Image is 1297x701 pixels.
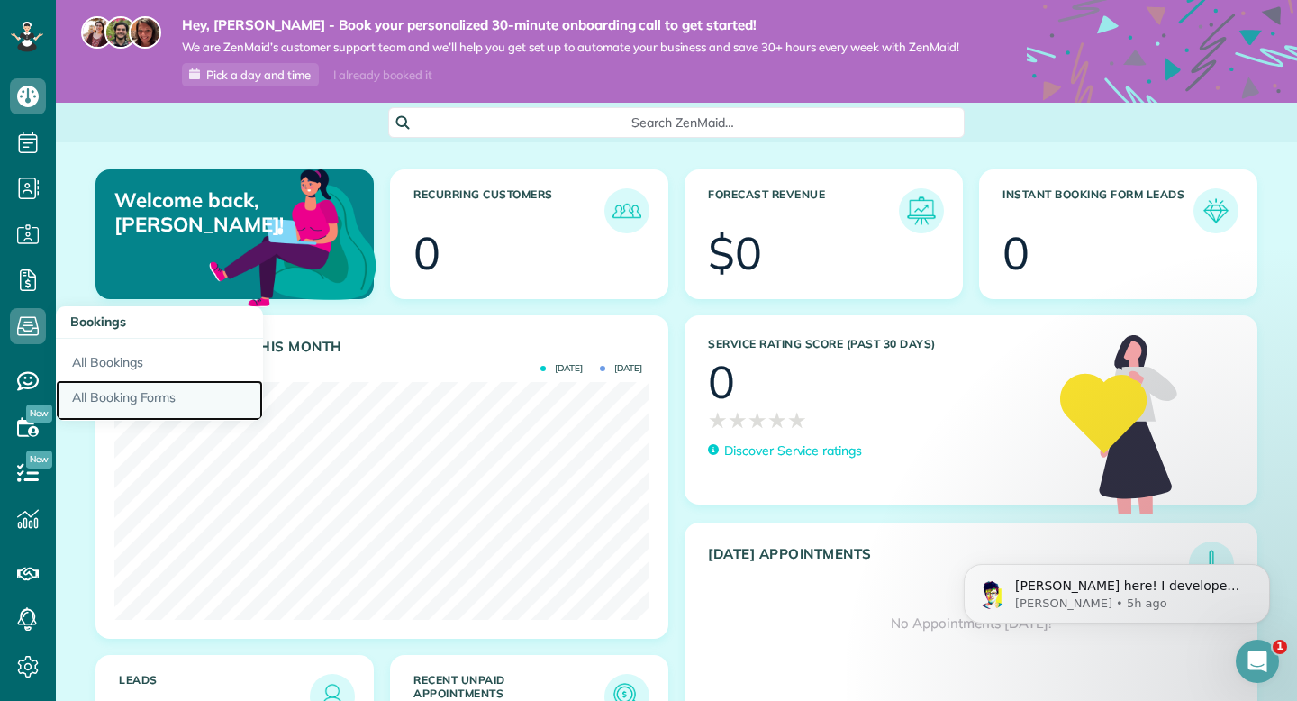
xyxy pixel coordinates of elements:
img: jorge-587dff0eeaa6aab1f244e6dc62b8924c3b6ad411094392a53c71c6c4a576187d.jpg [104,16,137,49]
div: No Appointments [DATE]! [685,587,1256,660]
span: ★ [767,405,787,436]
div: 0 [1002,231,1029,276]
p: Discover Service ratings [724,442,862,460]
img: maria-72a9807cf96188c08ef61303f053569d2e2a8a1cde33d635c8a3ac13582a053d.jpg [81,16,113,49]
h3: Forecast Revenue [708,188,899,233]
h3: Recurring Customers [413,188,604,233]
strong: Hey, [PERSON_NAME] - Book your personalized 30-minute onboarding call to get started! [182,16,959,34]
img: icon_recurring_customers-cf858462ba22bcd05b5a5880d41d6543d210077de5bb9ebc9590e49fd87d84ed.png [609,193,645,229]
iframe: Intercom live chat [1236,640,1279,683]
span: 1 [1273,640,1287,654]
span: We are ZenMaid’s customer support team and we’ll help you get set up to automate your business an... [182,40,959,55]
p: Welcome back, [PERSON_NAME]! [114,188,283,236]
a: All Booking Forms [56,380,263,422]
span: Pick a day and time [206,68,311,82]
span: ★ [787,405,807,436]
a: All Bookings [56,339,263,380]
span: [DATE] [600,364,642,373]
h3: Actual Revenue this month [119,339,649,355]
div: 0 [708,360,735,405]
div: 0 [413,231,440,276]
a: Discover Service ratings [708,442,862,460]
span: Bookings [70,314,126,330]
img: dashboard_welcome-42a62b7d889689a78055ac9021e634bf52bae3f8056760290aed330b23ab8690.png [205,149,380,323]
span: New [26,451,52,469]
h3: Service Rating score (past 30 days) [708,338,1042,350]
img: icon_forecast_revenue-8c13a41c7ed35a8dcfafea3cbb826a0462acb37728057bba2d056411b612bbbe.png [903,193,939,229]
span: ★ [748,405,767,436]
span: ★ [728,405,748,436]
span: ★ [708,405,728,436]
a: Pick a day and time [182,63,319,86]
div: $0 [708,231,762,276]
span: New [26,405,52,423]
div: I already booked it [322,64,442,86]
h3: Instant Booking Form Leads [1002,188,1193,233]
h3: [DATE] Appointments [708,546,1189,587]
img: icon_form_leads-04211a6a04a5b2264e4ee56bc0799ec3eb69b7e499cbb523a139df1d13a81ae0.png [1198,193,1234,229]
img: michelle-19f622bdf1676172e81f8f8fba1fb50e276960ebfe0243fe18214015130c80e4.jpg [129,16,161,49]
iframe: Intercom notifications message [937,526,1297,652]
span: [DATE] [540,364,583,373]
